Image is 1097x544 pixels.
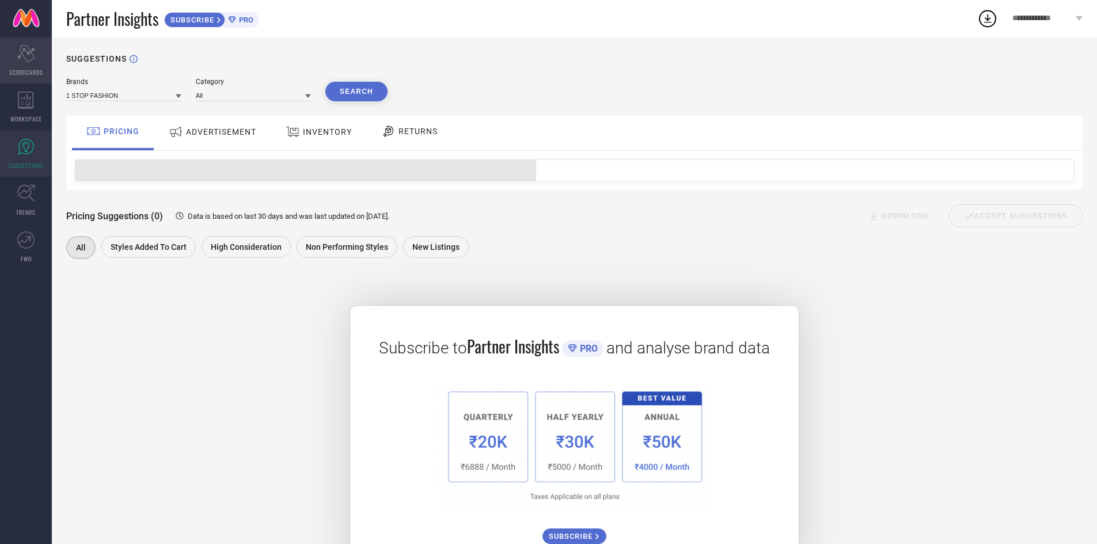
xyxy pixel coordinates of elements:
span: PRO [236,16,253,24]
span: PRICING [104,127,139,136]
div: Accept Suggestions [949,204,1083,227]
div: Open download list [977,8,998,29]
span: Partner Insights [467,334,559,358]
span: Partner Insights [66,7,158,31]
span: High Consideration [211,242,282,252]
span: Data is based on last 30 days and was last updated on [DATE] . [188,212,389,220]
h1: SUGGESTIONS [66,54,127,63]
span: ADVERTISEMENT [186,127,256,136]
span: WORKSPACE [10,115,42,123]
span: SCORECARDS [9,68,43,77]
span: Non Performing Styles [306,242,388,252]
img: 1a6fb96cb29458d7132d4e38d36bc9c7.png [437,381,711,508]
button: Search [325,82,388,101]
span: RETURNS [398,127,438,136]
div: Category [196,78,311,86]
a: SUBSCRIBE [542,520,606,544]
span: FWD [21,254,32,263]
div: Brands [66,78,181,86]
span: SUBSCRIBE [549,532,595,541]
span: INVENTORY [303,127,352,136]
span: Styles Added To Cart [111,242,187,252]
span: and analyse brand data [606,338,770,357]
span: Pricing Suggestions (0) [66,211,163,222]
span: Subscribe to [379,338,467,357]
span: New Listings [412,242,460,252]
span: PRO [577,343,598,354]
a: SUBSCRIBEPRO [164,9,259,28]
span: SUGGESTIONS [9,161,44,170]
span: All [76,243,86,252]
span: SUBSCRIBE [165,16,217,24]
span: TRENDS [16,208,36,216]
